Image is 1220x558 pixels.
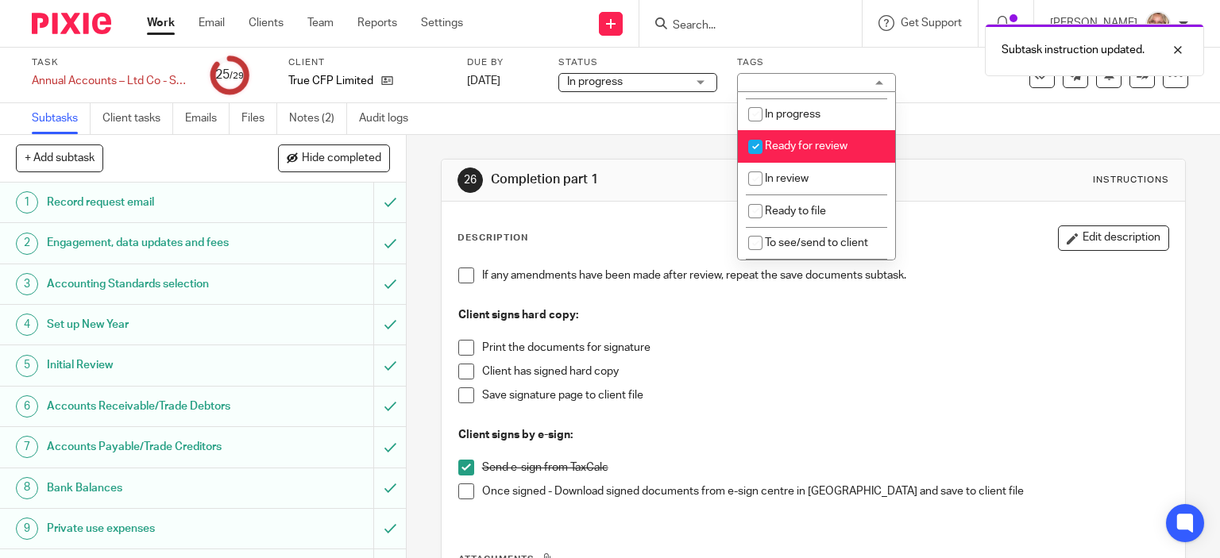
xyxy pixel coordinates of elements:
[16,191,38,214] div: 1
[467,56,539,69] label: Due by
[765,237,868,248] span: To see/send to client
[47,435,254,459] h1: Accounts Payable/Trade Creditors
[765,206,826,217] span: Ready to file
[47,353,254,377] h1: Initial Review
[1093,174,1169,187] div: Instructions
[16,273,38,295] div: 3
[458,310,578,321] strong: Client signs hard copy:
[16,355,38,377] div: 5
[491,171,847,188] h1: Completion part 1
[765,140,847,152] span: Ready for review
[467,75,500,87] span: [DATE]
[482,387,1169,403] p: Save signature page to client file
[241,103,277,134] a: Files
[288,56,447,69] label: Client
[32,73,191,89] div: Annual Accounts – Ltd Co - Software
[302,152,381,165] span: Hide completed
[230,71,244,80] small: /29
[1145,11,1171,37] img: SJ.jpg
[215,66,244,84] div: 25
[288,73,373,89] p: True CFP Limited
[357,15,397,31] a: Reports
[482,483,1169,499] p: Once signed - Download signed documents from e-sign centre in [GEOGRAPHIC_DATA] and save to clien...
[47,394,254,418] h1: Accounts Receivable/Trade Debtors
[185,103,230,134] a: Emails
[359,103,420,134] a: Audit logs
[32,56,191,69] label: Task
[482,364,1169,379] p: Client has signed hard copy
[249,15,284,31] a: Clients
[16,436,38,458] div: 7
[482,460,1169,475] p: Send e-sign from TaxCalc
[16,477,38,499] div: 8
[32,13,111,34] img: Pixie
[47,476,254,500] h1: Bank Balances
[558,56,717,69] label: Status
[147,15,175,31] a: Work
[102,103,173,134] a: Client tasks
[482,340,1169,356] p: Print the documents for signature
[47,313,254,337] h1: Set up New Year
[47,272,254,296] h1: Accounting Standards selection
[765,173,809,184] span: In review
[1002,42,1145,58] p: Subtask instruction updated.
[458,429,573,441] strong: Client signs by e-sign:
[16,518,38,540] div: 9
[765,109,820,120] span: In progress
[16,395,38,418] div: 6
[16,233,38,255] div: 2
[1058,225,1169,251] button: Edit description
[457,232,528,244] p: Description
[47,190,254,214] h1: Record request email
[32,103,91,134] a: Subtasks
[47,231,254,255] h1: Engagement, data updates and fees
[199,15,225,31] a: Email
[482,267,1169,283] p: If any amendments have been made after review, repeat the save documents subtask.
[289,103,347,134] a: Notes (2)
[307,15,334,31] a: Team
[421,15,463,31] a: Settings
[47,517,254,541] h1: Private use expenses
[278,144,390,171] button: Hide completed
[16,314,38,336] div: 4
[16,144,103,171] button: + Add subtask
[567,76,623,87] span: In progress
[457,167,483,193] div: 26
